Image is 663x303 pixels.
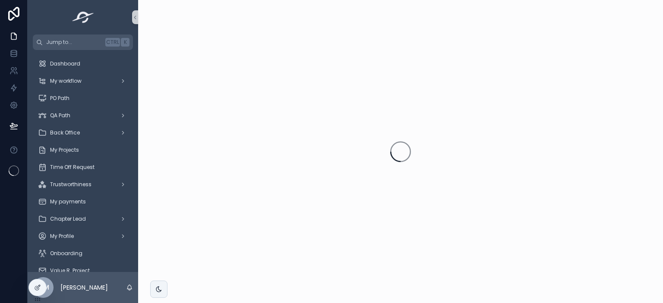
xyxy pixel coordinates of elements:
[33,108,133,123] a: QA Path
[33,228,133,244] a: My Profile
[50,267,90,274] span: Value R. Project
[33,194,133,209] a: My payments
[33,56,133,72] a: Dashboard
[33,34,133,50] button: Jump to...CtrlK
[33,91,133,106] a: PO Path
[60,283,108,292] p: [PERSON_NAME]
[122,39,129,46] span: K
[50,216,86,222] span: Chapter Lead
[50,181,92,188] span: Trustworthiness
[50,60,80,67] span: Dashboard
[33,142,133,158] a: My Projects
[33,159,133,175] a: Time Off Request
[105,38,120,47] span: Ctrl
[50,198,86,205] span: My payments
[50,250,82,257] span: Onboarding
[33,263,133,278] a: Value R. Project
[50,233,74,240] span: My Profile
[50,164,95,171] span: Time Off Request
[50,147,79,153] span: My Projects
[50,112,70,119] span: QA Path
[33,73,133,89] a: My workflow
[28,50,138,272] div: scrollable content
[33,246,133,261] a: Onboarding
[33,211,133,227] a: Chapter Lead
[50,78,82,84] span: My workflow
[50,129,80,136] span: Back Office
[33,125,133,141] a: Back Office
[33,177,133,192] a: Trustworthiness
[69,10,97,24] img: App logo
[50,95,69,102] span: PO Path
[46,39,102,46] span: Jump to...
